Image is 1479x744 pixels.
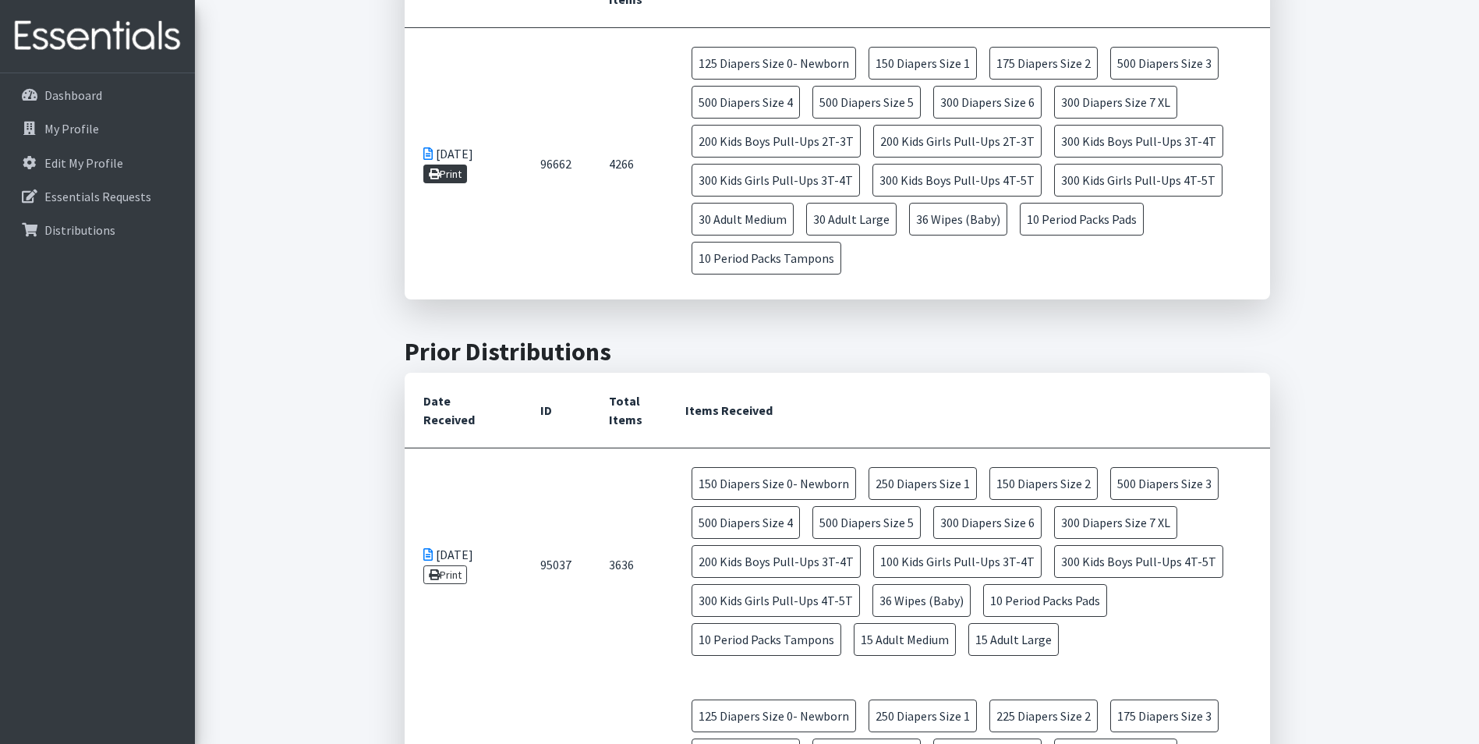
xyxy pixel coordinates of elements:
span: 150 Diapers Size 1 [869,47,977,80]
td: [DATE] [405,27,522,299]
span: 175 Diapers Size 3 [1110,700,1219,732]
span: 150 Diapers Size 2 [989,467,1098,500]
td: 96662 [522,27,590,299]
span: 15 Adult Large [968,623,1059,656]
span: 300 Kids Girls Pull-Ups 3T-4T [692,164,860,197]
span: 300 Diapers Size 7 XL [1054,86,1177,119]
a: Print [423,165,468,183]
p: Edit My Profile [44,155,123,171]
span: 300 Kids Girls Pull-Ups 4T-5T [1054,164,1222,197]
p: Dashboard [44,87,102,103]
span: 250 Diapers Size 1 [869,700,977,732]
span: 30 Adult Large [806,203,897,236]
span: 10 Period Packs Pads [1020,203,1144,236]
span: 300 Diapers Size 6 [933,86,1042,119]
span: 15 Adult Medium [854,623,956,656]
span: 100 Kids Girls Pull-Ups 3T-4T [873,545,1042,578]
span: 125 Diapers Size 0- Newborn [692,47,856,80]
span: 225 Diapers Size 2 [989,700,1098,732]
span: 200 Kids Girls Pull-Ups 2T-3T [873,125,1042,158]
span: 200 Kids Boys Pull-Ups 3T-4T [692,545,861,578]
span: 10 Period Packs Tampons [692,242,841,275]
span: 500 Diapers Size 5 [812,506,921,539]
td: 95037 [522,448,590,682]
span: 10 Period Packs Tampons [692,623,841,656]
span: 36 Wipes (Baby) [909,203,1007,236]
span: 300 Kids Boys Pull-Ups 4T-5T [1054,545,1223,578]
span: 300 Diapers Size 7 XL [1054,506,1177,539]
td: 3636 [590,448,667,682]
th: ID [522,373,590,448]
span: 150 Diapers Size 0- Newborn [692,467,856,500]
h2: Prior Distributions [405,337,1270,367]
span: 10 Period Packs Pads [983,584,1107,617]
th: Items Received [667,373,1270,448]
span: 300 Kids Boys Pull-Ups 3T-4T [1054,125,1223,158]
span: 500 Diapers Size 4 [692,506,800,539]
img: HumanEssentials [6,10,189,62]
span: 500 Diapers Size 5 [812,86,921,119]
p: Essentials Requests [44,189,151,204]
th: Date Received [405,373,522,448]
td: 4266 [590,27,667,299]
span: 36 Wipes (Baby) [872,584,971,617]
a: Edit My Profile [6,147,189,179]
p: Distributions [44,222,115,238]
span: 500 Diapers Size 3 [1110,47,1219,80]
a: Dashboard [6,80,189,111]
span: 500 Diapers Size 4 [692,86,800,119]
span: 175 Diapers Size 2 [989,47,1098,80]
span: 300 Kids Boys Pull-Ups 4T-5T [872,164,1042,197]
td: [DATE] [405,448,522,682]
span: 200 Kids Boys Pull-Ups 2T-3T [692,125,861,158]
span: 300 Kids Girls Pull-Ups 4T-5T [692,584,860,617]
p: My Profile [44,121,99,136]
span: 30 Adult Medium [692,203,794,236]
span: 300 Diapers Size 6 [933,506,1042,539]
span: 125 Diapers Size 0- Newborn [692,700,856,732]
a: Essentials Requests [6,181,189,212]
span: 250 Diapers Size 1 [869,467,977,500]
span: 500 Diapers Size 3 [1110,467,1219,500]
a: My Profile [6,113,189,144]
a: Print [423,565,468,584]
a: Distributions [6,214,189,246]
th: Total Items [590,373,667,448]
